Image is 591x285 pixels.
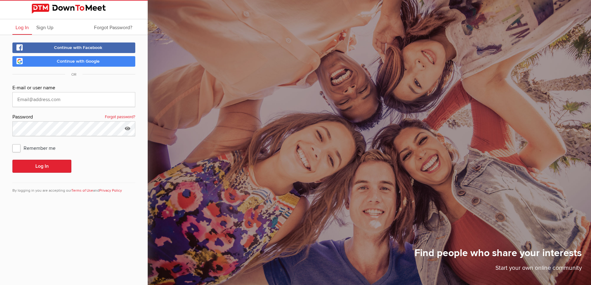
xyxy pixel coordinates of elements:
a: Log In [12,19,32,35]
div: By logging in you are accepting our and [12,183,135,194]
span: Sign Up [36,24,53,31]
a: Forgot Password? [91,19,135,35]
h1: Find people who share your interests [414,247,582,264]
a: Privacy Policy [99,188,122,193]
p: Start your own online community [414,264,582,276]
span: Continue with Facebook [54,45,102,50]
button: Log In [12,160,71,173]
span: Remember me [12,142,62,154]
a: Sign Up [33,19,56,35]
input: Email@address.com [12,92,135,107]
a: Continue with Google [12,56,135,67]
a: Terms of Use [71,188,93,193]
div: Password [12,113,135,121]
span: Continue with Google [57,59,100,64]
span: Forgot Password? [94,24,132,31]
div: E-mail or user name [12,84,135,92]
a: Forgot password? [105,113,135,121]
img: DownToMeet [32,4,116,14]
span: OR [65,72,83,77]
span: Log In [16,24,29,31]
a: Continue with Facebook [12,42,135,53]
